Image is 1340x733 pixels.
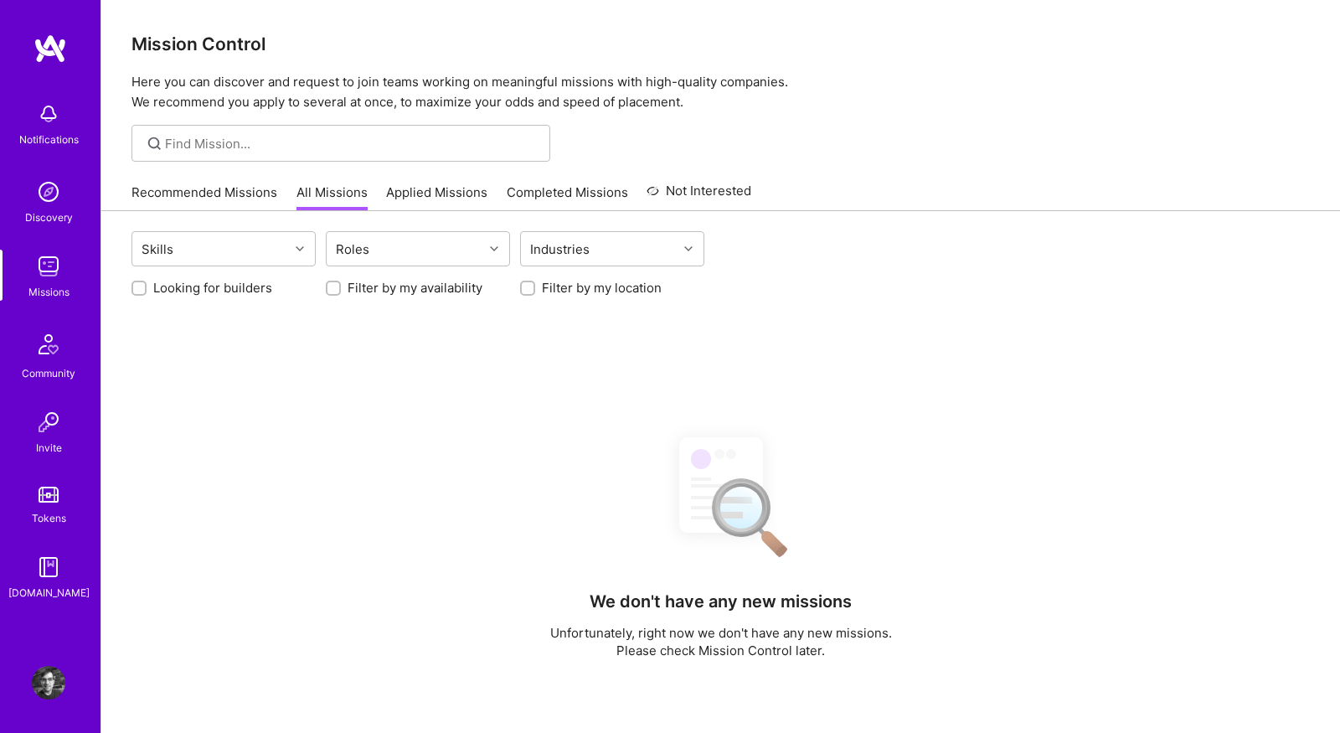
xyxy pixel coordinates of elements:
[32,405,65,439] img: Invite
[32,509,66,527] div: Tokens
[131,72,1310,112] p: Here you can discover and request to join teams working on meaningful missions with high-quality ...
[33,34,67,64] img: logo
[332,237,374,261] div: Roles
[296,183,368,211] a: All Missions
[550,624,892,642] p: Unfortunately, right now we don't have any new missions.
[28,324,69,364] img: Community
[386,183,487,211] a: Applied Missions
[32,550,65,584] img: guide book
[137,237,178,261] div: Skills
[542,279,662,297] label: Filter by my location
[32,97,65,131] img: bell
[165,135,538,152] input: Find Mission...
[8,584,90,601] div: [DOMAIN_NAME]
[590,591,852,612] h4: We don't have any new missions
[32,250,65,283] img: teamwork
[647,181,751,211] a: Not Interested
[32,666,65,699] img: User Avatar
[145,134,164,153] i: icon SearchGrey
[36,439,62,457] div: Invite
[28,283,70,301] div: Missions
[28,666,70,699] a: User Avatar
[507,183,628,211] a: Completed Missions
[25,209,73,226] div: Discovery
[39,487,59,503] img: tokens
[490,245,498,253] i: icon Chevron
[684,245,693,253] i: icon Chevron
[131,183,277,211] a: Recommended Missions
[22,364,75,382] div: Community
[131,34,1310,54] h3: Mission Control
[153,279,272,297] label: Looking for builders
[348,279,482,297] label: Filter by my availability
[32,175,65,209] img: discovery
[650,422,792,569] img: No Results
[19,131,79,148] div: Notifications
[550,642,892,659] p: Please check Mission Control later.
[526,237,594,261] div: Industries
[296,245,304,253] i: icon Chevron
